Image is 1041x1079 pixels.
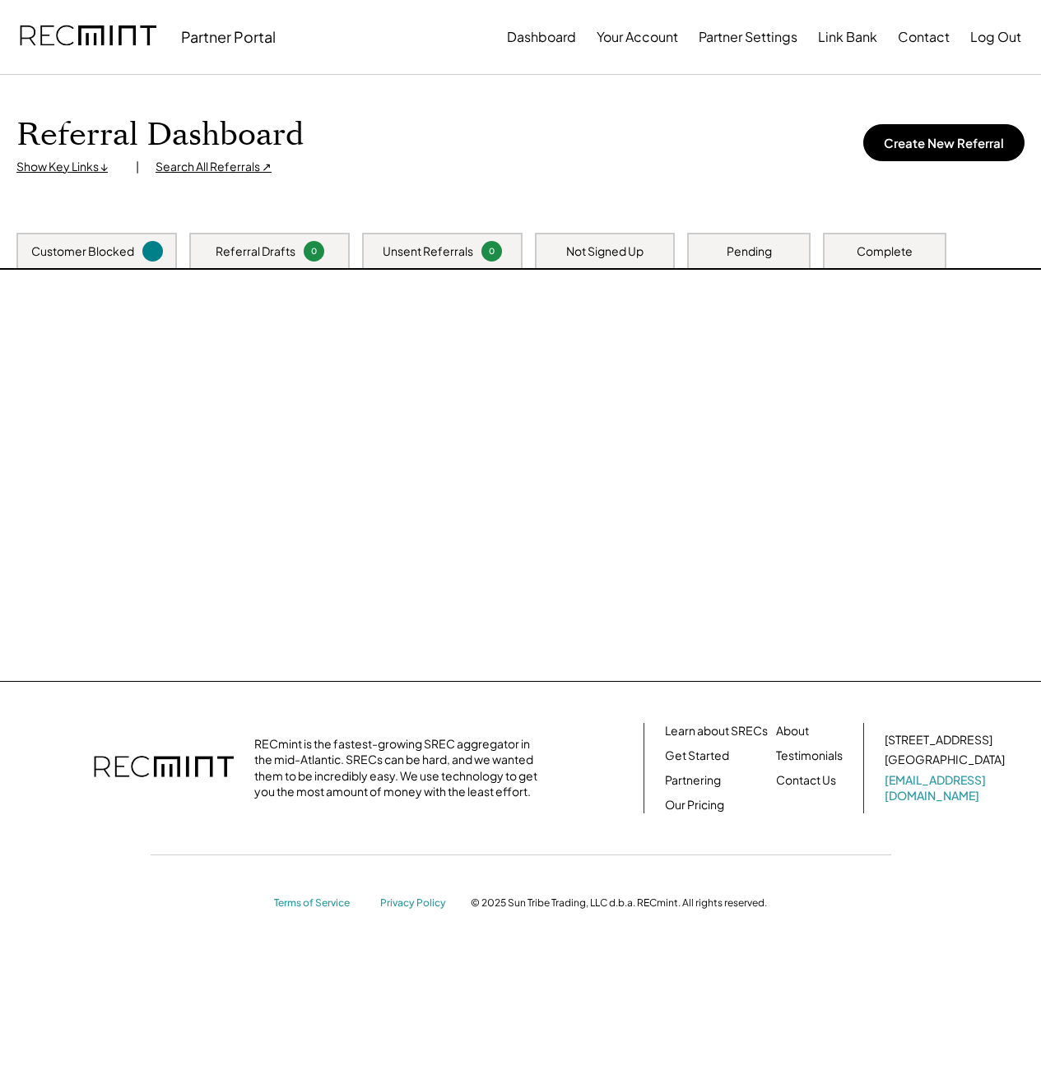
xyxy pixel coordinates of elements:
[776,772,836,789] a: Contact Us
[507,21,576,53] button: Dashboard
[699,21,797,53] button: Partner Settings
[665,723,768,739] a: Learn about SRECs
[216,243,295,260] div: Referral Drafts
[776,748,843,764] a: Testimonials
[31,243,134,260] div: Customer Blocked
[380,896,454,910] a: Privacy Policy
[484,245,500,257] div: 0
[885,732,992,748] div: [STREET_ADDRESS]
[665,772,721,789] a: Partnering
[970,21,1021,53] button: Log Out
[597,21,678,53] button: Your Account
[16,159,119,175] div: Show Key Links ↓
[665,797,724,813] a: Our Pricing
[471,896,767,910] div: © 2025 Sun Tribe Trading, LLC d.b.a. RECmint. All rights reserved.
[274,896,365,910] a: Terms of Service
[94,739,234,797] img: recmint-logotype%403x.png
[665,748,729,764] a: Get Started
[306,245,322,257] div: 0
[885,752,1005,768] div: [GEOGRAPHIC_DATA]
[727,243,772,260] div: Pending
[181,27,276,46] div: Partner Portal
[254,736,546,800] div: RECmint is the fastest-growing SREC aggregator in the mid-Atlantic. SRECs can be hard, and we wan...
[776,723,809,739] a: About
[857,243,913,260] div: Complete
[818,21,877,53] button: Link Bank
[136,159,139,175] div: |
[383,243,473,260] div: Unsent Referrals
[863,124,1025,161] button: Create New Referral
[885,772,1008,804] a: [EMAIL_ADDRESS][DOMAIN_NAME]
[898,21,950,53] button: Contact
[566,243,644,260] div: Not Signed Up
[16,116,304,155] h1: Referral Dashboard
[156,159,272,175] div: Search All Referrals ↗
[20,9,156,65] img: recmint-logotype%403x.png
